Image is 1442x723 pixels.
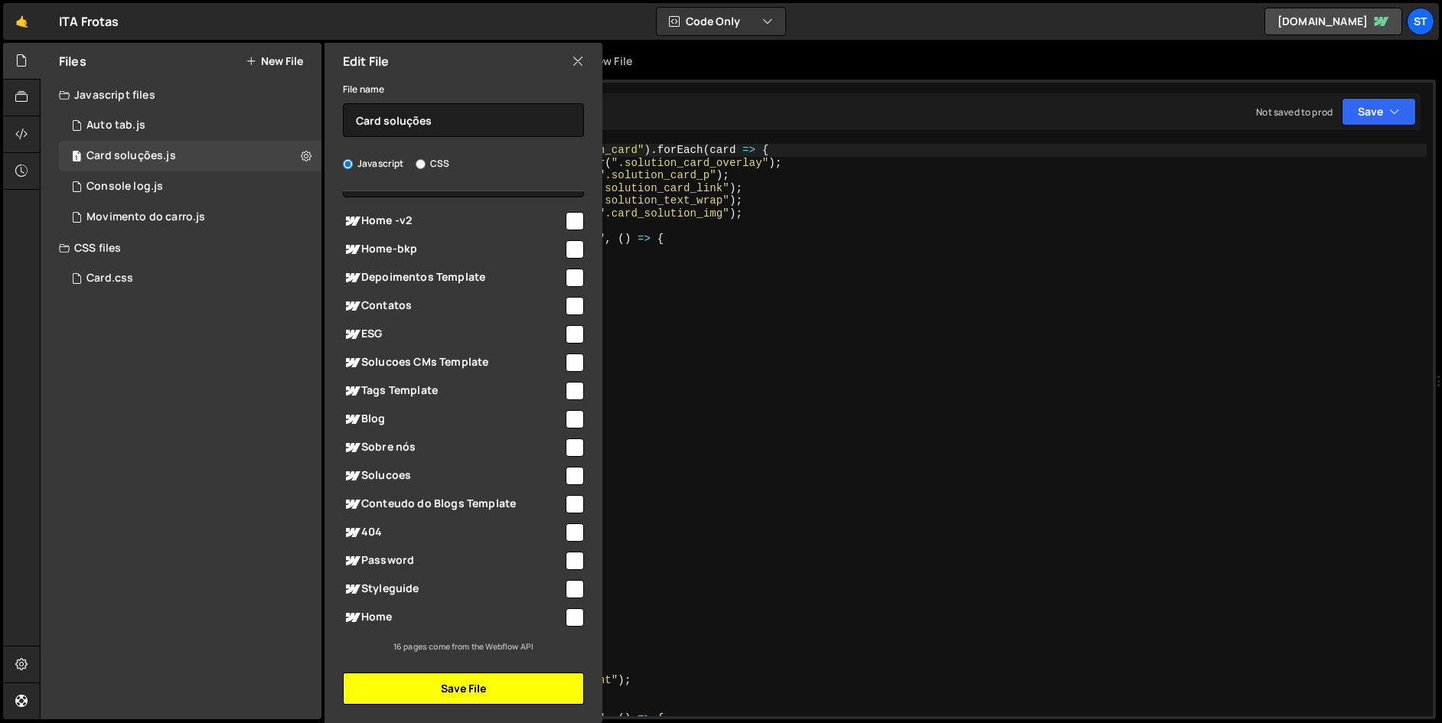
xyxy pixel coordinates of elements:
[86,272,133,285] div: Card.css
[343,410,563,428] span: Blog
[343,438,563,457] span: Sobre nós
[343,552,563,570] span: Password
[343,159,353,169] input: Javascript
[343,269,563,287] span: Depoimentos Template
[343,608,563,627] span: Home
[343,325,563,344] span: ESG
[1342,98,1416,125] button: Save
[343,467,563,485] span: Solucoes
[86,210,205,224] div: Movimento do carro.js
[59,202,321,233] div: 14660/37967.js
[343,53,389,70] h2: Edit File
[343,240,563,259] span: Home-bkp
[246,55,303,67] button: New File
[416,159,426,169] input: CSS
[1407,8,1434,35] a: St
[1264,8,1402,35] a: [DOMAIN_NAME]
[59,12,119,31] div: ITA Frotas
[343,103,584,137] input: Name
[3,3,41,40] a: 🤙
[59,141,321,171] div: 14660/38078.js
[1256,106,1333,119] div: Not saved to prod
[343,297,563,315] span: Contatos
[59,110,321,141] div: 14660/41222.js
[41,233,321,263] div: CSS files
[343,156,404,171] label: Javascript
[343,495,563,513] span: Conteudo do Blogs Template
[343,82,384,97] label: File name
[59,263,321,294] div: 14660/38079.css
[59,171,321,202] div: 14660/37966.js
[59,53,86,70] h2: Files
[72,151,81,164] span: 1
[657,8,785,35] button: Code Only
[343,382,563,400] span: Tags Template
[343,673,584,705] button: Save File
[343,523,563,542] span: 404
[416,156,449,171] label: CSS
[574,54,638,69] div: New File
[86,149,176,163] div: Card soluções.js
[343,212,563,230] span: Home -v2
[343,353,563,372] span: Solucoes CMs Template
[86,119,145,132] div: Auto tab.js
[393,641,533,652] small: 16 pages come from the Webflow API
[343,580,563,598] span: Styleguide
[86,180,163,194] div: Console log.js
[41,80,321,110] div: Javascript files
